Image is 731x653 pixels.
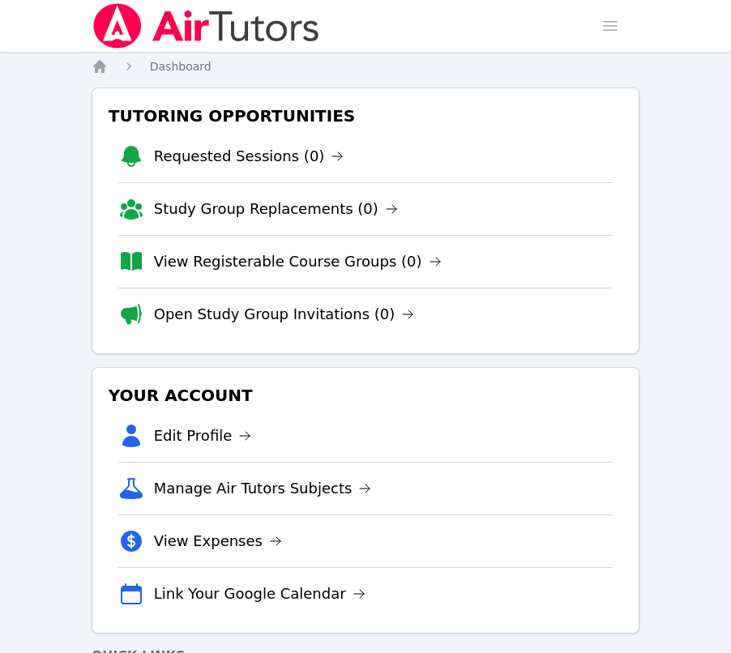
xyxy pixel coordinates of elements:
[150,60,212,73] span: Dashboard
[92,3,321,49] img: Air Tutors
[154,198,398,220] a: Study Group Replacements (0)
[154,530,282,553] a: View Expenses
[154,250,442,273] a: View Registerable Course Groups (0)
[154,583,365,605] a: Link Your Google Calendar
[154,303,415,326] a: Open Study Group Invitations (0)
[105,101,626,130] h3: Tutoring Opportunities
[154,477,372,500] a: Manage Air Tutors Subjects
[92,58,640,75] nav: Breadcrumb
[154,145,344,168] a: Requested Sessions (0)
[154,425,252,447] a: Edit Profile
[150,58,212,75] a: Dashboard
[105,381,626,410] h3: Your Account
